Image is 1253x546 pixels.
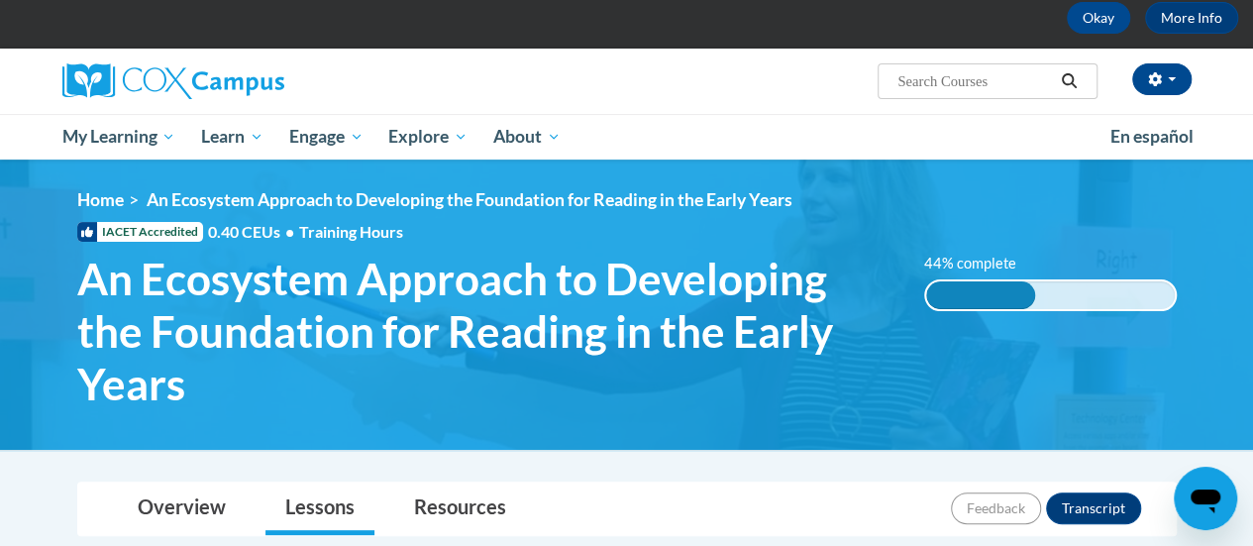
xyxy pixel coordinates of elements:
span: Engage [289,125,364,149]
input: Search Courses [895,69,1054,93]
img: Cox Campus [62,63,284,99]
button: Account Settings [1132,63,1192,95]
button: Search [1054,69,1084,93]
button: Feedback [951,492,1041,524]
a: Learn [188,114,276,160]
a: Overview [118,483,246,535]
span: • [285,222,294,241]
span: My Learning [61,125,175,149]
a: Explore [375,114,480,160]
a: More Info [1145,2,1238,34]
a: Resources [394,483,526,535]
button: Okay [1067,2,1130,34]
span: Learn [201,125,263,149]
div: 44% complete [926,281,1035,309]
a: Lessons [265,483,374,535]
a: En español [1097,116,1206,158]
label: 44% complete [924,253,1038,274]
span: 0.40 CEUs [208,221,299,243]
button: Transcript [1046,492,1141,524]
a: My Learning [50,114,189,160]
span: About [493,125,561,149]
span: An Ecosystem Approach to Developing the Foundation for Reading in the Early Years [147,189,792,210]
a: Home [77,189,124,210]
span: An Ecosystem Approach to Developing the Foundation for Reading in the Early Years [77,253,894,409]
span: Training Hours [299,222,403,241]
a: Engage [276,114,376,160]
a: Cox Campus [62,63,419,99]
iframe: Botón para iniciar la ventana de mensajería [1174,467,1237,530]
a: About [480,114,574,160]
span: Explore [388,125,468,149]
span: IACET Accredited [77,222,203,242]
span: En español [1110,126,1194,147]
div: Main menu [48,114,1206,160]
